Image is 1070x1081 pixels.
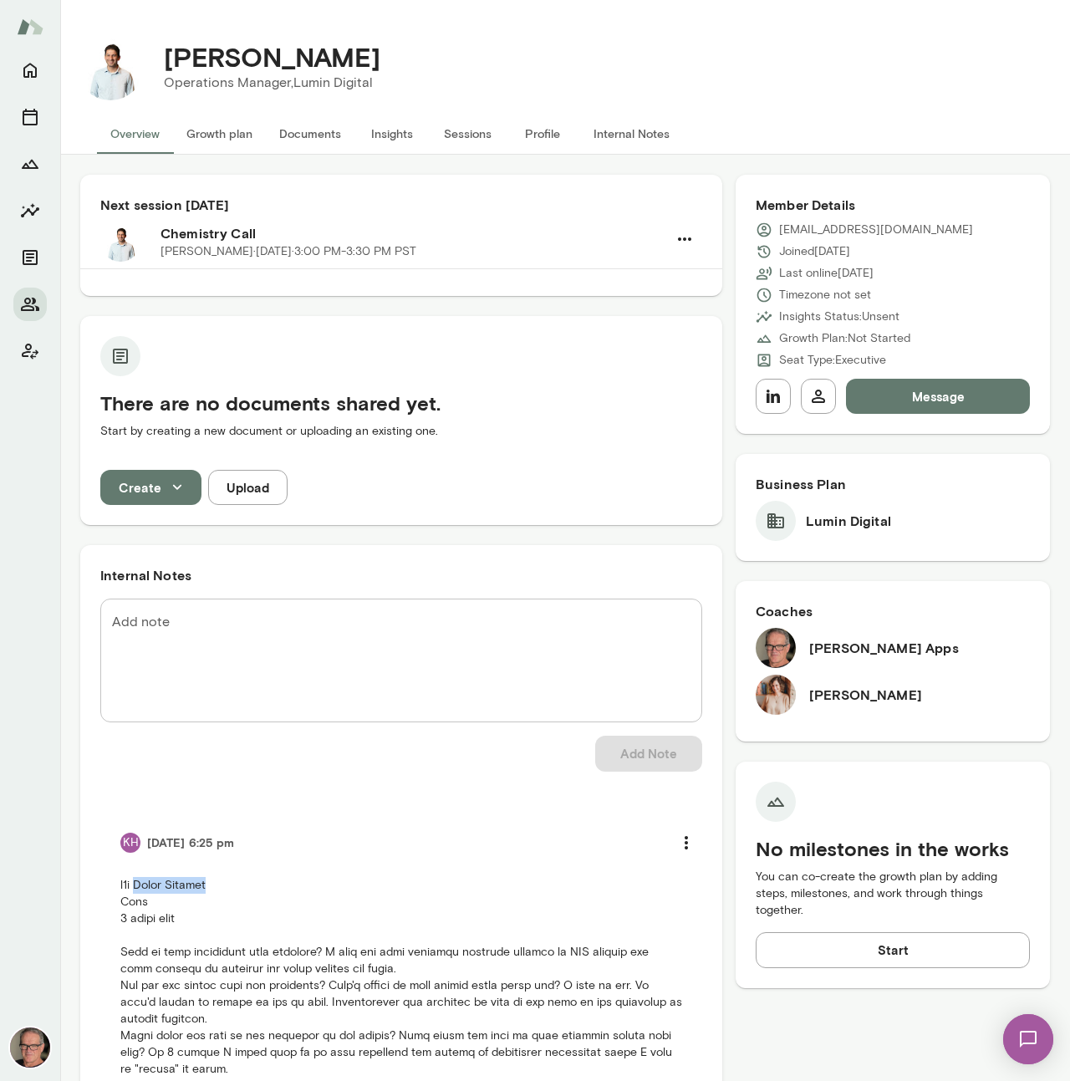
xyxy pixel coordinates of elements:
[77,33,144,100] img: Payam Nael
[100,390,702,416] h5: There are no documents shared yet.
[756,869,1030,919] p: You can co-create the growth plan by adding steps, milestones, and work through things together.
[505,114,580,154] button: Profile
[779,287,871,303] p: Timezone not set
[160,243,416,260] p: [PERSON_NAME] · [DATE] · 3:00 PM-3:30 PM PST
[17,11,43,43] img: Mento
[97,114,173,154] button: Overview
[120,833,140,853] div: KH
[756,675,796,715] img: Nancy Alsip
[756,195,1030,215] h6: Member Details
[160,223,667,243] h6: Chemistry Call
[208,470,288,505] button: Upload
[13,334,47,368] button: Client app
[10,1027,50,1068] img: Geoff Apps
[779,308,899,325] p: Insights Status: Unsent
[806,511,891,531] h6: Lumin Digital
[756,628,796,668] img: Geoff Apps
[809,638,959,658] h6: [PERSON_NAME] Apps
[756,835,1030,862] h5: No milestones in the works
[13,147,47,181] button: Growth Plan
[809,685,922,705] h6: [PERSON_NAME]
[13,288,47,321] button: Members
[430,114,505,154] button: Sessions
[756,601,1030,621] h6: Coaches
[164,41,380,73] h4: [PERSON_NAME]
[13,241,47,274] button: Documents
[13,54,47,87] button: Home
[756,932,1030,967] button: Start
[100,423,702,440] p: Start by creating a new document or uploading an existing one.
[13,194,47,227] button: Insights
[100,195,702,215] h6: Next session [DATE]
[756,474,1030,494] h6: Business Plan
[779,222,973,238] p: [EMAIL_ADDRESS][DOMAIN_NAME]
[779,265,874,282] p: Last online [DATE]
[13,100,47,134] button: Sessions
[147,834,234,851] h6: [DATE] 6:25 pm
[266,114,354,154] button: Documents
[164,73,380,93] p: Operations Manager, Lumin Digital
[669,825,704,860] button: more
[173,114,266,154] button: Growth plan
[100,470,201,505] button: Create
[580,114,683,154] button: Internal Notes
[354,114,430,154] button: Insights
[779,352,886,369] p: Seat Type: Executive
[779,330,910,347] p: Growth Plan: Not Started
[100,565,702,585] h6: Internal Notes
[846,379,1030,414] button: Message
[779,243,850,260] p: Joined [DATE]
